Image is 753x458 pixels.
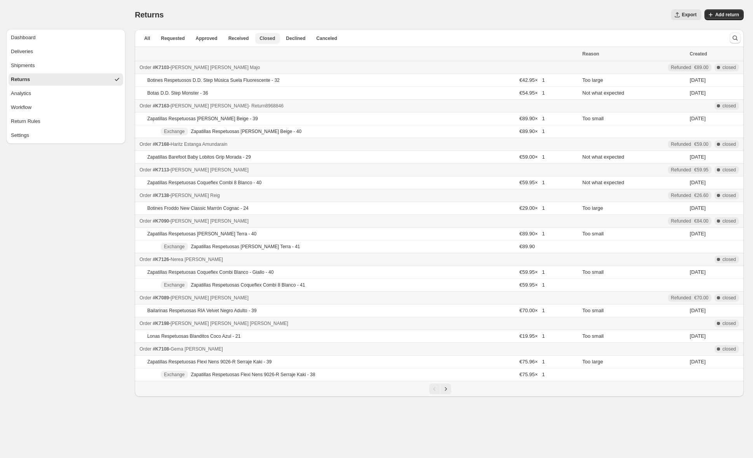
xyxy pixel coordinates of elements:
span: - Return 8968846 [249,103,283,109]
div: Refunded [671,295,709,301]
span: #K7089 [153,295,169,301]
time: Saturday, September 20, 2025 at 11:44:30 AM [690,116,706,121]
td: Too large [580,202,688,215]
td: Too large [580,356,688,368]
span: [PERSON_NAME] [PERSON_NAME] [PERSON_NAME] [170,321,288,326]
span: Order [139,167,151,173]
time: Thursday, September 18, 2025 at 1:12:59 PM [690,231,706,237]
span: Add return [715,12,739,18]
p: Zapatillas Respetuosas Coqueflex Combi 8 Blanco - 41 [191,282,305,288]
span: €59.95 [694,167,709,173]
span: closed [722,64,736,71]
p: Zapatillas Respetuosas Flexi Nens 9026-R Serraje Kaki - 38 [191,372,315,378]
span: Analytics [11,90,31,97]
span: closed [722,218,736,224]
span: Returns [11,76,30,83]
span: €59.00 [694,141,709,147]
time: Saturday, September 20, 2025 at 3:32:32 PM [690,90,706,96]
button: Shipments [9,59,123,72]
span: Order [139,321,151,326]
p: Bailarinas Respetuosas RIA Velvet Negro Adulto - 39 [147,308,257,314]
p: Zapatillas Barefoot Baby Lobitos Grip Morada - 29 [147,154,251,160]
span: Closed [260,35,275,41]
span: €84.00 [694,218,709,224]
div: - [139,320,577,327]
span: €54.95 × 1 [520,90,545,96]
button: Export [671,9,701,20]
span: Exchange [164,128,184,135]
div: - [139,345,577,353]
span: Requested [161,35,185,41]
span: Shipments [11,62,35,69]
span: Order [139,295,151,301]
time: Thursday, September 18, 2025 at 12:00:38 PM [690,269,706,275]
span: closed [722,346,736,352]
td: Not what expected [580,87,688,100]
td: Too small [580,330,688,343]
div: Refunded [671,167,709,173]
div: Refunded [671,141,709,147]
time: Sunday, September 21, 2025 at 11:12:46 AM [690,308,706,313]
span: #K7103 [153,65,169,70]
p: Lonas Respetuosas Blanditos Coco Azul - 21 [147,333,240,339]
span: #K7163 [153,103,169,109]
span: €59.95 × 1 [520,269,545,275]
span: #K7198 [153,321,169,326]
span: €89.90 × 1 [520,116,545,121]
span: #K7168 [153,142,169,147]
span: closed [722,167,736,173]
span: Deliveries [11,48,33,55]
span: €29.00 × 1 [520,205,545,211]
span: Gema [PERSON_NAME] [170,346,223,352]
td: Not what expected [580,176,688,189]
td: Too small [580,228,688,240]
span: Order [139,257,151,262]
span: [PERSON_NAME] Reig [170,193,220,198]
td: Too small [580,304,688,317]
span: Workflow [11,104,31,111]
span: [PERSON_NAME] [PERSON_NAME] [170,218,249,224]
time: Sunday, September 21, 2025 at 9:28:54 PM [690,154,706,160]
div: - [139,64,577,71]
button: Search and filter results [730,33,741,43]
button: Returns [9,73,123,86]
span: #K7126 [153,257,169,262]
button: Analytics [9,87,123,100]
span: €75.96 × 1 [520,359,545,365]
span: closed [722,320,736,327]
span: Received [228,35,249,41]
span: Exchange [164,244,184,250]
span: closed [722,295,736,301]
div: - [139,294,577,302]
button: Return Rules [9,115,123,128]
span: Approved [196,35,217,41]
div: - [139,217,577,225]
td: Too large [580,74,688,87]
span: Exchange [164,372,184,378]
span: Returns [135,10,163,19]
p: Botas D.D. Step Monster - 36 [147,90,208,96]
p: Zapatillas Respetuosas Coqueflex Combi 8 Blanco - 40 [147,180,261,186]
span: €26.60 [694,192,709,199]
span: Order [139,346,151,352]
p: Zapatillas Respetuosas Coqueflex Combi Blanco - Giallo - 40 [147,269,274,275]
span: Canceled [317,35,337,41]
span: €59.00 × 1 [520,154,545,160]
span: Exchange [164,282,184,288]
span: closed [722,192,736,199]
span: €89.90 × 1 [520,231,545,237]
time: Wednesday, September 17, 2025 at 12:55:03 PM [690,359,706,365]
span: Dashboard [11,34,36,41]
span: closed [722,103,736,109]
span: [PERSON_NAME] [PERSON_NAME] Majo [170,65,260,70]
span: closed [722,256,736,263]
div: - [139,102,577,110]
span: #K7108 [153,346,169,352]
div: - [139,166,577,174]
span: All [144,35,150,41]
button: Deliveries [9,45,123,58]
span: #K7090 [153,218,169,224]
span: €89.90 [520,244,535,249]
span: €70.00 [694,295,709,301]
p: Botines Froddo New Classic Marrón Cognac - 24 [147,205,249,211]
